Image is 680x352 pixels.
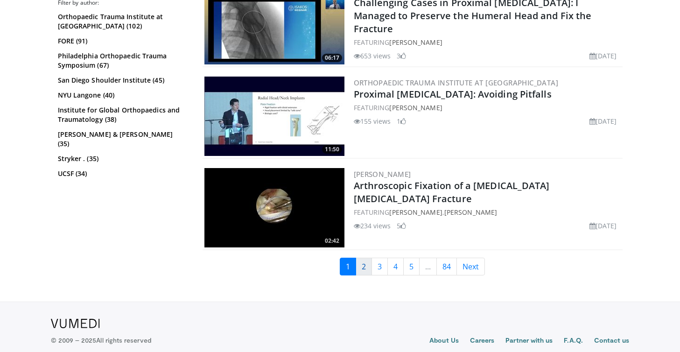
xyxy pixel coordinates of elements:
li: 234 views [354,221,391,231]
li: [DATE] [589,116,617,126]
li: 653 views [354,51,391,61]
a: [PERSON_NAME] [389,208,442,217]
a: 5 [403,258,420,275]
img: 6b0c6a5d-c86a-4f01-a1dd-0d974a75b510.300x170_q85_crop-smart_upscale.jpg [204,77,344,156]
a: F.A.Q. [564,336,582,347]
a: Careers [470,336,495,347]
a: Stryker . (35) [58,154,186,163]
a: 11:50 [204,77,344,156]
a: Institute for Global Orthopaedics and Traumatology (38) [58,106,186,124]
a: 3 [372,258,388,275]
li: 5 [397,221,406,231]
a: Next [456,258,485,275]
a: Contact us [594,336,630,347]
a: FORE (91) [58,36,186,46]
img: VuMedi Logo [51,319,100,328]
a: Philadelphia Orthopaedic Trauma Symposium (67) [58,51,186,70]
a: [PERSON_NAME] [444,208,497,217]
div: FEATURING [354,103,621,113]
a: 84 [436,258,457,275]
li: 3 [397,51,406,61]
a: 2 [356,258,372,275]
a: Proximal [MEDICAL_DATA]: Avoiding Pitfalls [354,88,552,100]
a: Arthroscopic Fixation of a [MEDICAL_DATA] [MEDICAL_DATA] Fracture [354,179,550,205]
img: 498a1998-a824-4b58-82e4-92afecb5527b.300x170_q85_crop-smart_upscale.jpg [204,168,344,247]
a: [PERSON_NAME] & [PERSON_NAME] (35) [58,130,186,148]
nav: Search results pages [203,258,623,275]
span: 11:50 [322,145,342,154]
a: [PERSON_NAME] [389,38,442,47]
a: [PERSON_NAME] [389,103,442,112]
a: About Us [429,336,459,347]
span: All rights reserved [96,336,151,344]
a: UCSF (34) [58,169,186,178]
div: FEATURING , [354,207,621,217]
li: [DATE] [589,221,617,231]
div: FEATURING [354,37,621,47]
a: 02:42 [204,168,344,247]
a: San Diego Shoulder Institute (45) [58,76,186,85]
p: © 2009 – 2025 [51,336,151,345]
li: 1 [397,116,406,126]
li: [DATE] [589,51,617,61]
li: 155 views [354,116,391,126]
a: Orthopaedic Trauma Institute at [GEOGRAPHIC_DATA] (102) [58,12,186,31]
a: Orthopaedic Trauma Institute at [GEOGRAPHIC_DATA] [354,78,559,87]
a: NYU Langone (40) [58,91,186,100]
a: 4 [387,258,404,275]
a: [PERSON_NAME] [354,169,411,179]
a: Partner with us [505,336,553,347]
a: 1 [340,258,356,275]
span: 06:17 [322,54,342,62]
span: 02:42 [322,237,342,245]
